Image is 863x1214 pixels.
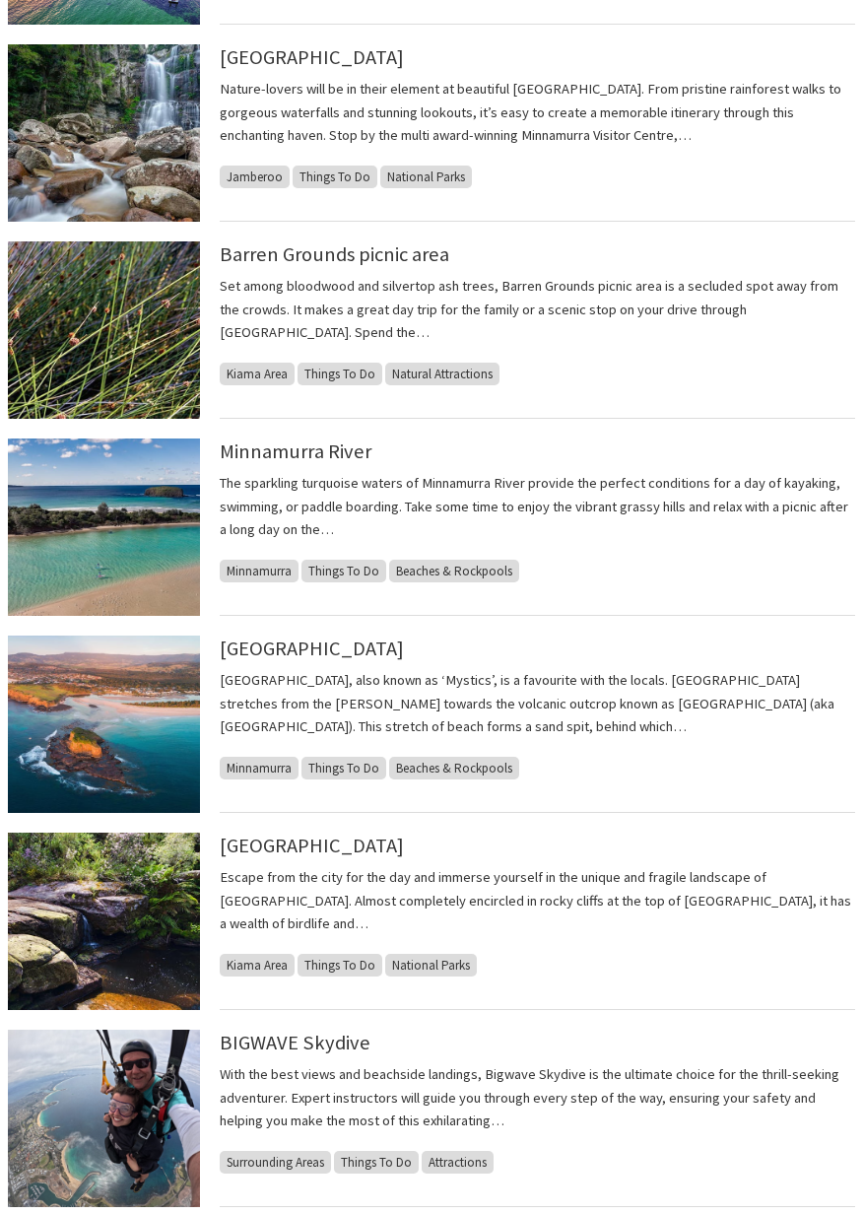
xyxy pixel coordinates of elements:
[220,1151,331,1174] span: Surrounding Areas
[220,166,290,188] span: Jamberoo
[220,954,295,977] span: Kiama Area
[220,275,855,344] p: Set among bloodwood and silvertop ash trees, Barren Grounds picnic area is a secluded spot away f...
[220,833,404,858] a: [GEOGRAPHIC_DATA]
[422,1151,494,1174] span: Attractions
[385,363,499,385] span: Natural Attractions
[220,636,404,661] a: [GEOGRAPHIC_DATA]
[301,757,386,779] span: Things To Do
[385,954,477,977] span: National Parks
[8,833,200,1010] img: Barren Grounds Nature Reserve, Stone Bridge. Photo: John Spencer/NSW Government
[293,166,377,188] span: Things To Do
[220,78,855,147] p: Nature-lovers will be in their element at beautiful [GEOGRAPHIC_DATA]. From pristine rainforest w...
[220,438,371,464] a: Minnamurra River
[220,241,449,267] a: Barren Grounds picnic area
[8,44,200,222] img: Water rushes over rocks below Minnamurra Falls in Budderoo National Park. Photo credit: John Spencer
[220,363,295,385] span: Kiama Area
[298,363,382,385] span: Things To Do
[220,472,855,541] p: The sparkling turquoise waters of Minnamurra River provide the perfect conditions for a day of ka...
[8,636,200,813] img: Mystics Beach & Rangoon Island
[389,560,519,582] span: Beaches & Rockpools
[8,241,200,419] img: Coastal grass. Photo:Michael Van Ewijk Copyright:NSW Government
[389,757,519,779] span: Beaches & Rockpools
[220,757,299,779] span: Minnamurra
[298,954,382,977] span: Things To Do
[220,866,855,935] p: Escape from the city for the day and immerse yourself in the unique and fragile landscape of [GEO...
[220,669,855,738] p: [GEOGRAPHIC_DATA], also known as ‘Mystics’, is a favourite with the locals. [GEOGRAPHIC_DATA] str...
[220,44,404,70] a: [GEOGRAPHIC_DATA]
[334,1151,419,1174] span: Things To Do
[8,438,200,616] img: SUP Minnamurra River
[220,560,299,582] span: Minnamurra
[220,1030,370,1055] a: BIGWAVE Skydive
[220,1063,855,1132] p: With the best views and beachside landings, Bigwave Skydive is the ultimate choice for the thrill...
[301,560,386,582] span: Things To Do
[380,166,472,188] span: National Parks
